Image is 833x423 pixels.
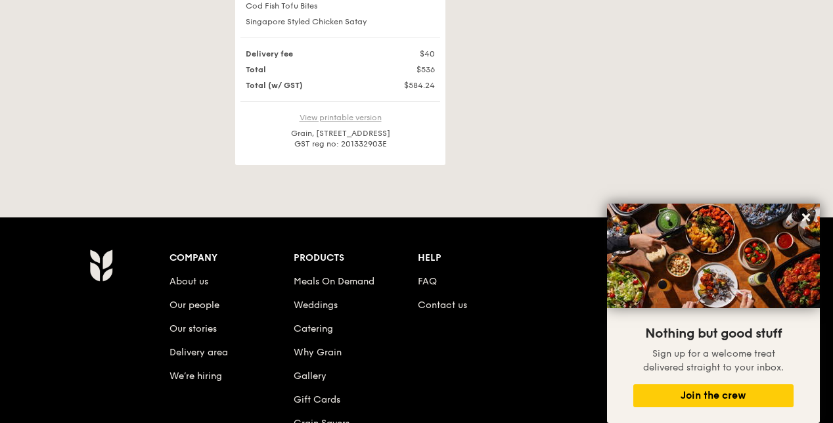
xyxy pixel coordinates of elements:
a: Why Grain [294,347,342,358]
img: Grain [89,249,112,282]
a: Our people [169,300,219,311]
strong: Delivery fee [246,49,293,58]
div: $40 [374,49,443,59]
a: Gift Cards [294,394,340,405]
button: Join the crew [633,384,794,407]
div: Cod Fish Tofu Bites [238,1,443,11]
a: Our stories [169,323,217,334]
a: Catering [294,323,333,334]
img: DSC07876-Edit02-Large.jpeg [607,204,820,308]
a: Delivery area [169,347,228,358]
a: Gallery [294,370,326,382]
span: Nothing but good stuff [645,326,782,342]
a: About us [169,276,208,287]
strong: Total [246,65,266,74]
div: Help [418,249,542,267]
div: Singapore Styled Chicken Satay [238,16,443,27]
div: Products [294,249,418,267]
div: $536 [374,64,443,75]
a: View printable version [300,113,382,122]
strong: Total (w/ GST) [246,81,303,90]
div: $584.24 [374,80,443,91]
a: Weddings [294,300,338,311]
div: Grain, [STREET_ADDRESS] GST reg no: 201332903E [240,128,440,149]
a: FAQ [418,276,437,287]
button: Close [796,207,817,228]
a: Meals On Demand [294,276,374,287]
a: Contact us [418,300,467,311]
span: Sign up for a welcome treat delivered straight to your inbox. [643,348,784,373]
a: We’re hiring [169,370,222,382]
div: Company [169,249,294,267]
